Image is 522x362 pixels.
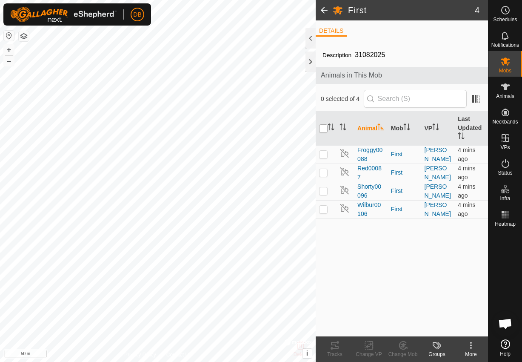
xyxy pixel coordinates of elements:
a: [PERSON_NAME] [425,165,451,181]
span: Mobs [499,68,511,73]
span: DB [133,10,141,19]
button: Reset Map [4,31,14,41]
input: Search (S) [364,90,467,108]
p-sorticon: Activate to sort [403,125,410,132]
div: Groups [420,351,454,358]
span: Shorty00096 [357,182,384,200]
span: Infra [500,196,510,201]
span: Notifications [491,43,519,48]
div: Open chat [493,311,518,336]
th: Animal [354,111,388,146]
div: Change VP [352,351,386,358]
img: Gallagher Logo [10,7,117,22]
span: 22 Sept 2025, 7:04 pm [458,165,475,181]
img: returning off [339,167,350,177]
button: – [4,56,14,66]
label: Description [322,52,351,58]
th: VP [421,111,455,146]
p-sorticon: Activate to sort [339,125,346,132]
span: 0 selected of 4 [321,95,364,103]
h2: First [348,5,475,15]
p-sorticon: Activate to sort [458,134,465,141]
li: DETAILS [316,26,347,37]
a: [PERSON_NAME] [425,147,451,162]
button: Map Layers [19,31,29,41]
img: returning off [339,148,350,158]
a: Privacy Policy [124,351,156,359]
span: Neckbands [492,119,518,124]
span: i [306,350,308,357]
span: Animals [496,94,514,99]
p-sorticon: Activate to sort [377,125,384,132]
span: Wilbur00106 [357,201,384,218]
span: Schedules [493,17,517,22]
span: Red00087 [357,164,384,182]
span: 31082025 [351,48,388,62]
div: First [391,150,418,159]
div: Change Mob [386,351,420,358]
a: [PERSON_NAME] [425,183,451,199]
a: [PERSON_NAME] [425,201,451,217]
a: Contact Us [166,351,191,359]
th: Last Updated [454,111,488,146]
img: returning off [339,185,350,195]
div: First [391,187,418,195]
th: Mob [388,111,421,146]
div: First [391,205,418,214]
span: VPs [500,145,510,150]
span: 22 Sept 2025, 7:04 pm [458,147,475,162]
div: More [454,351,488,358]
span: 22 Sept 2025, 7:04 pm [458,183,475,199]
span: Froggy00088 [357,146,384,164]
span: Status [498,170,512,175]
div: Tracks [318,351,352,358]
span: 4 [475,4,479,17]
p-sorticon: Activate to sort [432,125,439,132]
span: Help [500,351,511,356]
button: + [4,45,14,55]
span: Heatmap [495,221,516,227]
span: 22 Sept 2025, 7:04 pm [458,201,475,217]
button: i [302,349,312,358]
p-sorticon: Activate to sort [328,125,334,132]
img: returning off [339,203,350,213]
div: First [391,168,418,177]
span: Animals in This Mob [321,70,483,80]
a: Help [488,336,522,360]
